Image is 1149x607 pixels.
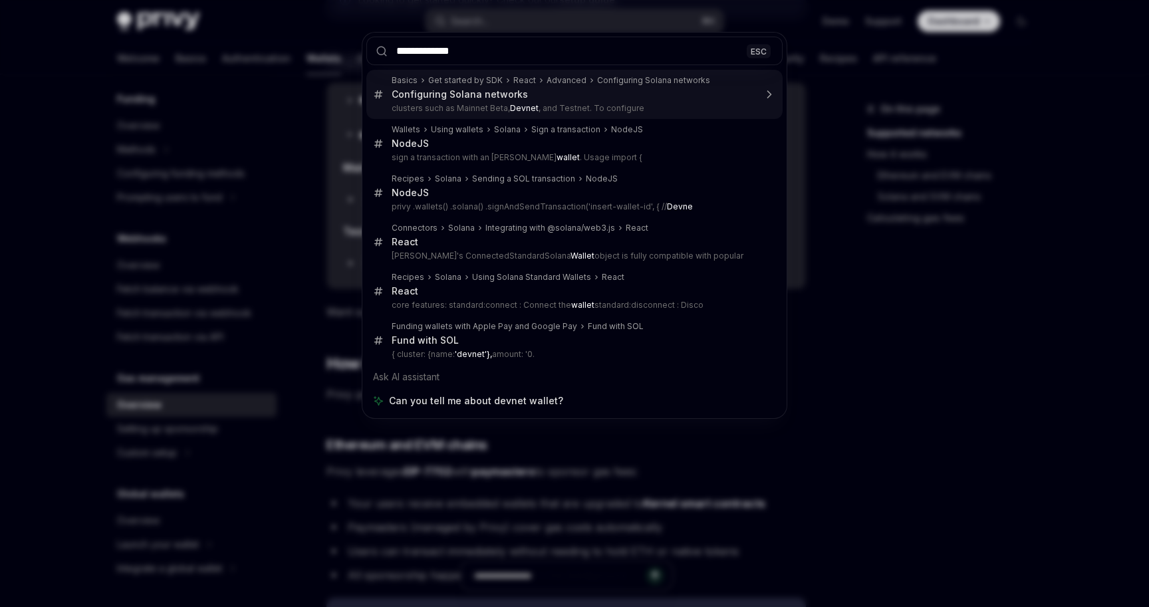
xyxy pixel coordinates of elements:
[455,349,492,359] b: 'devnet'},
[472,174,575,184] div: Sending a SOL transaction
[747,44,771,58] div: ESC
[435,272,461,283] div: Solana
[531,124,600,135] div: Sign a transaction
[392,103,755,114] p: clusters such as Mainnet Beta, , and Testnet. To configure
[588,321,644,332] div: Fund with SOL
[392,321,577,332] div: Funding wallets with Apple Pay and Google Pay
[510,103,539,113] b: Devnet
[392,201,755,212] p: privy .wallets() .solana() .signAndSendTransaction('insert-wallet-id', { //
[667,201,693,211] b: Devne
[392,300,755,310] p: core features: standard:connect : Connect the standard:disconnect : Disco
[389,394,563,408] span: Can you tell me about devnet wallet?
[485,223,615,233] div: Integrating with @solana/web3.js
[428,75,503,86] div: Get started by SDK
[602,272,624,283] div: React
[392,88,528,100] div: Configuring Solana networks
[571,300,594,310] b: wallet
[571,251,594,261] b: Wallet
[547,75,586,86] div: Advanced
[611,124,643,135] div: NodeJS
[392,174,424,184] div: Recipes
[513,75,536,86] div: React
[392,152,755,163] p: sign a transaction with an [PERSON_NAME] . Usage import {
[392,285,418,297] div: React
[626,223,648,233] div: React
[586,174,618,184] div: NodeJS
[392,75,418,86] div: Basics
[597,75,710,86] div: Configuring Solana networks
[392,334,459,346] div: Fund with SOL
[472,272,591,283] div: Using Solana Standard Wallets
[392,187,429,199] div: NodeJS
[392,272,424,283] div: Recipes
[392,138,429,150] div: NodeJS
[494,124,521,135] div: Solana
[392,236,418,248] div: React
[448,223,475,233] div: Solana
[392,124,420,135] div: Wallets
[366,365,783,389] div: Ask AI assistant
[557,152,580,162] b: wallet
[435,174,461,184] div: Solana
[431,124,483,135] div: Using wallets
[392,223,438,233] div: Connectors
[392,251,755,261] p: [PERSON_NAME]'s ConnectedStandardSolana object is fully compatible with popular
[392,349,755,360] p: { cluster: {name: amount: '0.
